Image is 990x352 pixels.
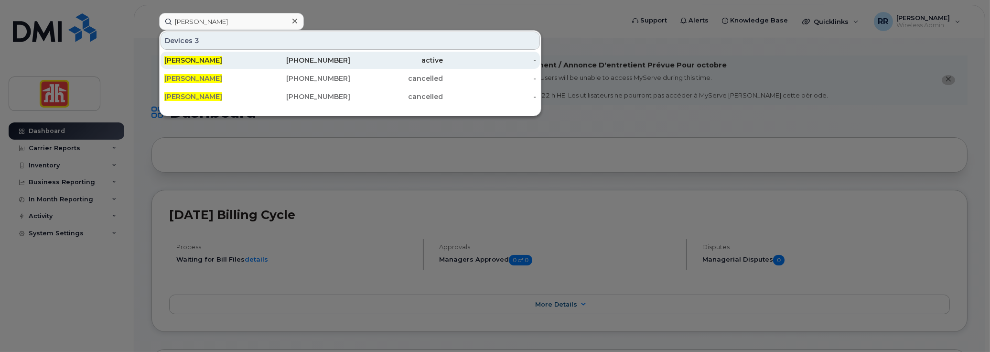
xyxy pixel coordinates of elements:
[161,70,540,87] a: [PERSON_NAME][PHONE_NUMBER]cancelled-
[161,88,540,105] a: [PERSON_NAME][PHONE_NUMBER]cancelled-
[164,74,222,83] span: [PERSON_NAME]
[164,92,222,101] span: [PERSON_NAME]
[258,92,351,101] div: [PHONE_NUMBER]
[350,92,443,101] div: cancelled
[258,55,351,65] div: [PHONE_NUMBER]
[258,74,351,83] div: [PHONE_NUMBER]
[194,36,199,45] span: 3
[443,55,537,65] div: -
[443,92,537,101] div: -
[161,32,540,50] div: Devices
[350,74,443,83] div: cancelled
[443,74,537,83] div: -
[161,52,540,69] a: [PERSON_NAME][PHONE_NUMBER]active-
[350,55,443,65] div: active
[164,56,222,65] span: [PERSON_NAME]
